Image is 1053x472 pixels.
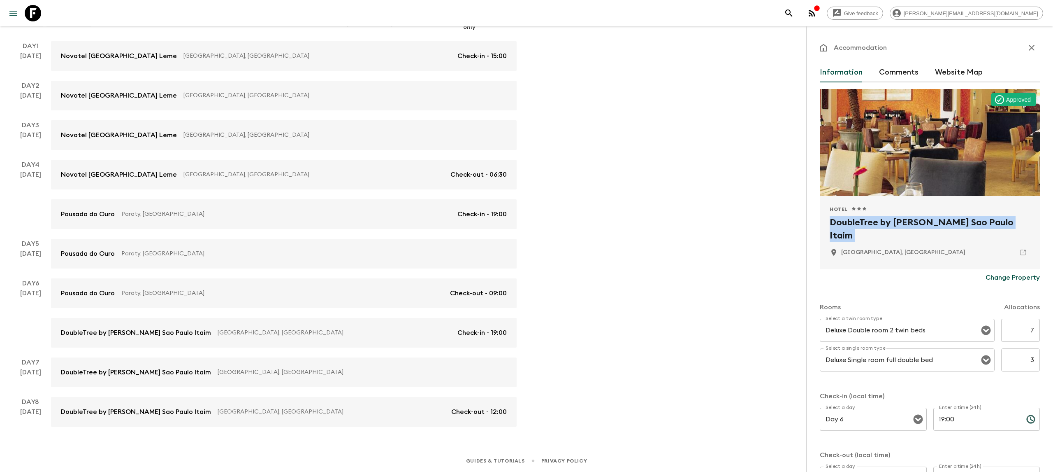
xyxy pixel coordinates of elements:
button: Open [980,325,992,336]
p: Allocations [1004,302,1040,312]
p: Accommodation [834,43,887,53]
span: Hotel [830,206,848,213]
input: hh:mm [933,408,1020,431]
a: DoubleTree by [PERSON_NAME] Sao Paulo Itaim[GEOGRAPHIC_DATA], [GEOGRAPHIC_DATA]Check-in - 19:00 [51,318,517,348]
button: Information [820,63,863,82]
button: Open [980,354,992,366]
p: [GEOGRAPHIC_DATA], [GEOGRAPHIC_DATA] [183,91,500,100]
a: Novotel [GEOGRAPHIC_DATA] Leme[GEOGRAPHIC_DATA], [GEOGRAPHIC_DATA]Check-out - 06:30 [51,160,517,189]
a: DoubleTree by [PERSON_NAME] Sao Paulo Itaim[GEOGRAPHIC_DATA], [GEOGRAPHIC_DATA] [51,358,517,387]
button: Open [912,414,924,425]
p: Check-out - 06:30 [450,170,507,180]
a: Novotel [GEOGRAPHIC_DATA] Leme[GEOGRAPHIC_DATA], [GEOGRAPHIC_DATA]Check-in - 15:00 [51,41,517,71]
p: DoubleTree by [PERSON_NAME] Sao Paulo Itaim [61,407,211,417]
label: Enter a time (24h) [939,463,981,470]
p: Day 8 [10,397,51,407]
p: [GEOGRAPHIC_DATA], [GEOGRAPHIC_DATA] [218,329,451,337]
p: Paraty, [GEOGRAPHIC_DATA] [121,210,451,218]
a: Guides & Tutorials [466,456,525,465]
label: Select a twin room type [826,315,882,322]
h2: DoubleTree by [PERSON_NAME] Sao Paulo Itaim [830,216,1030,242]
a: DoubleTree by [PERSON_NAME] Sao Paulo Itaim[GEOGRAPHIC_DATA], [GEOGRAPHIC_DATA]Check-out - 12:00 [51,397,517,427]
div: [DATE] [20,130,41,150]
p: [GEOGRAPHIC_DATA], [GEOGRAPHIC_DATA] [183,171,444,179]
p: Novotel [GEOGRAPHIC_DATA] Leme [61,130,177,140]
p: [GEOGRAPHIC_DATA], [GEOGRAPHIC_DATA] [183,52,451,60]
label: Select a day [826,463,855,470]
p: Pousada do Ouro [61,209,115,219]
p: Check-out (local time) [820,450,1040,460]
div: Photo of DoubleTree by Hilton Sao Paulo Itaim [820,89,1040,196]
p: [GEOGRAPHIC_DATA], [GEOGRAPHIC_DATA] [218,368,500,376]
p: Check-in - 19:00 [457,328,507,338]
label: Select a single room type [826,345,886,352]
p: Day 5 [10,239,51,249]
div: [DATE] [20,367,41,387]
a: Pousada do OuroParaty, [GEOGRAPHIC_DATA]Check-out - 09:00 [51,278,517,308]
p: Pousada do Ouro [61,249,115,259]
button: Comments [879,63,918,82]
div: [DATE] [20,288,41,348]
p: Check-in - 15:00 [457,51,507,61]
a: Pousada do OuroParaty, [GEOGRAPHIC_DATA] [51,239,517,269]
a: Novotel [GEOGRAPHIC_DATA] Leme[GEOGRAPHIC_DATA], [GEOGRAPHIC_DATA] [51,120,517,150]
p: Day 2 [10,81,51,91]
p: Check-out - 09:00 [450,288,507,298]
button: Choose time, selected time is 7:00 PM [1023,411,1039,428]
a: Novotel [GEOGRAPHIC_DATA] Leme[GEOGRAPHIC_DATA], [GEOGRAPHIC_DATA] [51,81,517,110]
p: Day 1 [10,41,51,51]
button: menu [5,5,21,21]
p: Novotel [GEOGRAPHIC_DATA] Leme [61,91,177,100]
p: Change Property [986,273,1040,283]
p: Day 4 [10,160,51,170]
span: Give feedback [840,10,883,16]
div: [DATE] [20,51,41,71]
a: Give feedback [827,7,883,20]
p: Check-in (local time) [820,391,1040,401]
span: [PERSON_NAME][EMAIL_ADDRESS][DOMAIN_NAME] [899,10,1043,16]
div: [DATE] [20,91,41,110]
div: [PERSON_NAME][EMAIL_ADDRESS][DOMAIN_NAME] [890,7,1043,20]
p: Rooms [820,302,841,312]
p: Novotel [GEOGRAPHIC_DATA] Leme [61,170,177,180]
p: DoubleTree by [PERSON_NAME] Sao Paulo Itaim [61,328,211,338]
p: Pousada do Ouro [61,288,115,298]
a: Privacy Policy [541,456,587,465]
label: Select a day [826,404,855,411]
p: Paraty, [GEOGRAPHIC_DATA] [121,250,500,258]
a: Pousada do OuroParaty, [GEOGRAPHIC_DATA]Check-in - 19:00 [51,199,517,229]
p: Day 6 [10,278,51,288]
div: [DATE] [20,249,41,269]
p: Check-in - 19:00 [457,209,507,219]
button: Website Map [935,63,983,82]
div: [DATE] [20,407,41,427]
p: Sao Paulo, Brazil [841,248,965,257]
p: DoubleTree by [PERSON_NAME] Sao Paulo Itaim [61,367,211,377]
p: Novotel [GEOGRAPHIC_DATA] Leme [61,51,177,61]
button: Change Property [986,269,1040,286]
p: [GEOGRAPHIC_DATA], [GEOGRAPHIC_DATA] [218,408,445,416]
p: Day 3 [10,120,51,130]
p: Approved [1006,96,1031,104]
div: [DATE] [20,170,41,229]
label: Enter a time (24h) [939,404,981,411]
p: [GEOGRAPHIC_DATA], [GEOGRAPHIC_DATA] [183,131,500,139]
p: Paraty, [GEOGRAPHIC_DATA] [121,289,443,297]
p: Check-out - 12:00 [451,407,507,417]
button: search adventures [781,5,797,21]
p: Day 7 [10,358,51,367]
